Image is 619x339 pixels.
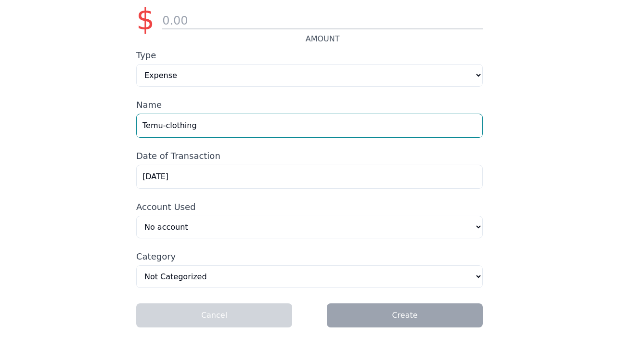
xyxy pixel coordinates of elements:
[136,151,220,161] label: Date of Transaction
[327,303,483,327] button: Create
[162,33,483,45] div: AMOUNT
[136,251,176,261] label: Category
[136,303,292,327] button: Cancel
[136,5,155,34] div: $
[136,50,156,60] label: Type
[162,13,483,29] input: 0.00
[136,165,483,189] input: MM/DD/YYYY
[136,114,483,138] input: e.g. Groceries, Rent, Salary
[136,202,195,212] label: Account Used
[136,100,162,110] label: Name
